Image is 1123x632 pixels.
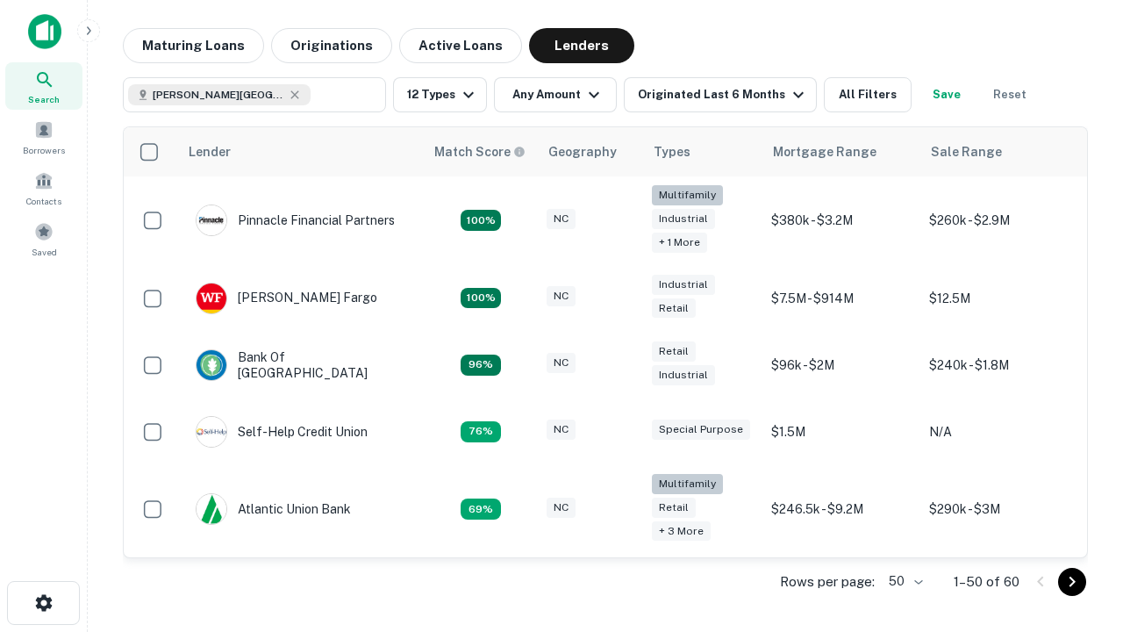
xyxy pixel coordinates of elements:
div: Atlantic Union Bank [196,493,351,525]
div: NC [547,353,576,373]
img: picture [197,205,226,235]
button: Lenders [529,28,634,63]
td: N/A [920,399,1078,465]
div: Matching Properties: 26, hasApolloMatch: undefined [461,210,501,231]
div: Matching Properties: 14, hasApolloMatch: undefined [461,355,501,376]
iframe: Chat Widget [1035,435,1123,520]
p: 1–50 of 60 [954,571,1019,592]
div: Geography [548,141,617,162]
p: Rows per page: [780,571,875,592]
div: + 3 more [652,521,711,542]
div: Self-help Credit Union [196,416,368,448]
div: Capitalize uses an advanced AI algorithm to match your search with the best lender. The match sco... [434,142,526,162]
span: Borrowers [23,143,65,157]
td: $7.5M - $914M [762,265,920,332]
button: Originations [271,28,392,63]
button: All Filters [824,77,912,112]
th: Capitalize uses an advanced AI algorithm to match your search with the best lender. The match sco... [424,127,538,176]
div: Multifamily [652,474,723,494]
button: Active Loans [399,28,522,63]
span: Contacts [26,194,61,208]
img: picture [197,494,226,524]
a: Contacts [5,164,82,212]
span: Saved [32,245,57,259]
div: Retail [652,298,696,319]
div: Matching Properties: 10, hasApolloMatch: undefined [461,499,501,520]
a: Borrowers [5,113,82,161]
div: NC [547,209,576,229]
td: $240k - $1.8M [920,332,1078,399]
div: Mortgage Range [773,141,876,162]
div: Industrial [652,365,715,385]
td: $380k - $3.2M [762,176,920,265]
div: Multifamily [652,185,723,205]
th: Lender [178,127,424,176]
button: Reset [982,77,1038,112]
div: Matching Properties: 11, hasApolloMatch: undefined [461,421,501,442]
div: NC [547,498,576,518]
button: Save your search to get updates of matches that match your search criteria. [919,77,975,112]
a: Saved [5,215,82,262]
div: NC [547,420,576,440]
div: Retail [652,498,696,518]
div: Pinnacle Financial Partners [196,205,395,236]
td: $290k - $3M [920,465,1078,554]
td: $1.5M [762,399,920,465]
th: Types [643,127,762,176]
div: + 1 more [652,233,707,253]
button: Originated Last 6 Months [624,77,817,112]
h6: Match Score [434,142,522,162]
div: Originated Last 6 Months [638,84,809,105]
div: Special Purpose [652,420,750,440]
div: Sale Range [931,141,1002,162]
img: picture [197,350,226,380]
div: Matching Properties: 15, hasApolloMatch: undefined [461,288,501,309]
button: Go to next page [1058,568,1086,596]
td: $96k - $2M [762,332,920,399]
span: [PERSON_NAME][GEOGRAPHIC_DATA], [GEOGRAPHIC_DATA] [153,87,284,103]
img: capitalize-icon.png [28,14,61,49]
div: Retail [652,341,696,362]
button: Any Amount [494,77,617,112]
div: Lender [189,141,231,162]
div: Industrial [652,275,715,295]
th: Sale Range [920,127,1078,176]
th: Geography [538,127,643,176]
img: picture [197,417,226,447]
div: 50 [882,569,926,594]
div: NC [547,286,576,306]
div: Industrial [652,209,715,229]
div: Bank Of [GEOGRAPHIC_DATA] [196,349,406,381]
div: Types [654,141,690,162]
button: 12 Types [393,77,487,112]
button: Maturing Loans [123,28,264,63]
td: $260k - $2.9M [920,176,1078,265]
span: Search [28,92,60,106]
img: picture [197,284,226,313]
th: Mortgage Range [762,127,920,176]
td: $12.5M [920,265,1078,332]
td: $246.5k - $9.2M [762,465,920,554]
div: [PERSON_NAME] Fargo [196,283,377,314]
a: Search [5,62,82,110]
